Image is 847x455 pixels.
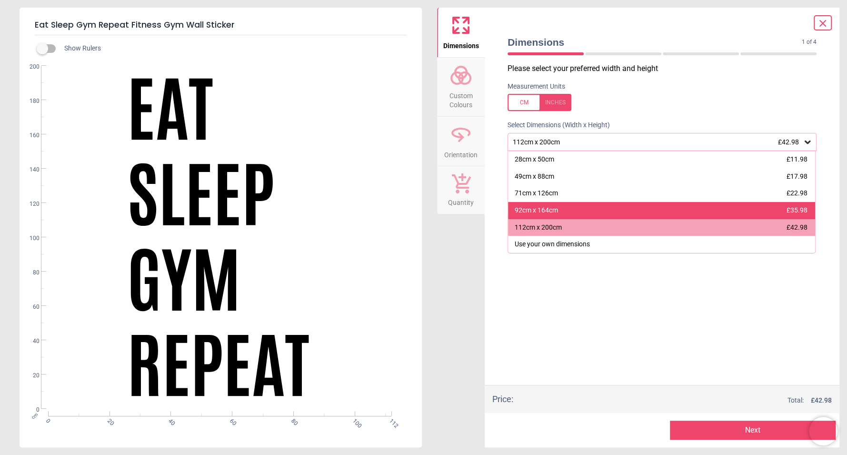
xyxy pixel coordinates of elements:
[167,417,173,423] span: 40
[35,15,407,35] h5: Eat Sleep Gym Repeat Fitness Gym Wall Sticker
[30,412,39,420] span: cm
[787,206,807,214] span: £35.98
[802,38,817,46] span: 1 of 4
[289,417,295,423] span: 80
[21,131,40,140] span: 160
[21,97,40,105] span: 180
[809,417,837,445] iframe: Brevo live chat
[787,223,807,231] span: £42.98
[492,393,513,405] div: Price :
[787,172,807,180] span: £17.98
[21,269,40,277] span: 80
[21,406,40,414] span: 0
[443,37,479,51] span: Dimensions
[437,117,485,166] button: Orientation
[815,396,832,404] span: 42.98
[21,234,40,243] span: 100
[787,189,807,197] span: £22.98
[42,43,422,54] div: Show Rulers
[21,63,40,71] span: 200
[448,193,474,208] span: Quantity
[387,417,393,423] span: 112
[508,63,824,74] p: Please select your preferred width and height
[444,146,478,160] span: Orientation
[508,35,802,49] span: Dimensions
[515,206,558,215] div: 92cm x 164cm
[515,240,590,249] div: Use your own dimensions
[500,121,610,130] label: Select Dimensions (Width x Height)
[228,417,234,423] span: 60
[512,138,803,146] div: 112cm x 200cm
[21,200,40,208] span: 120
[515,189,558,198] div: 71cm x 126cm
[44,417,50,423] span: 0
[787,155,807,163] span: £11.98
[438,87,484,110] span: Custom Colours
[528,396,832,405] div: Total:
[350,417,357,423] span: 100
[515,223,562,233] div: 112cm x 200cm
[21,337,40,345] span: 40
[21,303,40,311] span: 60
[21,372,40,380] span: 20
[437,166,485,214] button: Quantity
[670,421,836,440] button: Next
[508,82,565,91] label: Measurement Units
[778,138,799,146] span: £42.98
[105,417,111,423] span: 20
[21,166,40,174] span: 140
[515,172,554,182] div: 49cm x 88cm
[811,396,832,405] span: £
[437,8,485,57] button: Dimensions
[437,58,485,116] button: Custom Colours
[515,155,554,164] div: 28cm x 50cm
